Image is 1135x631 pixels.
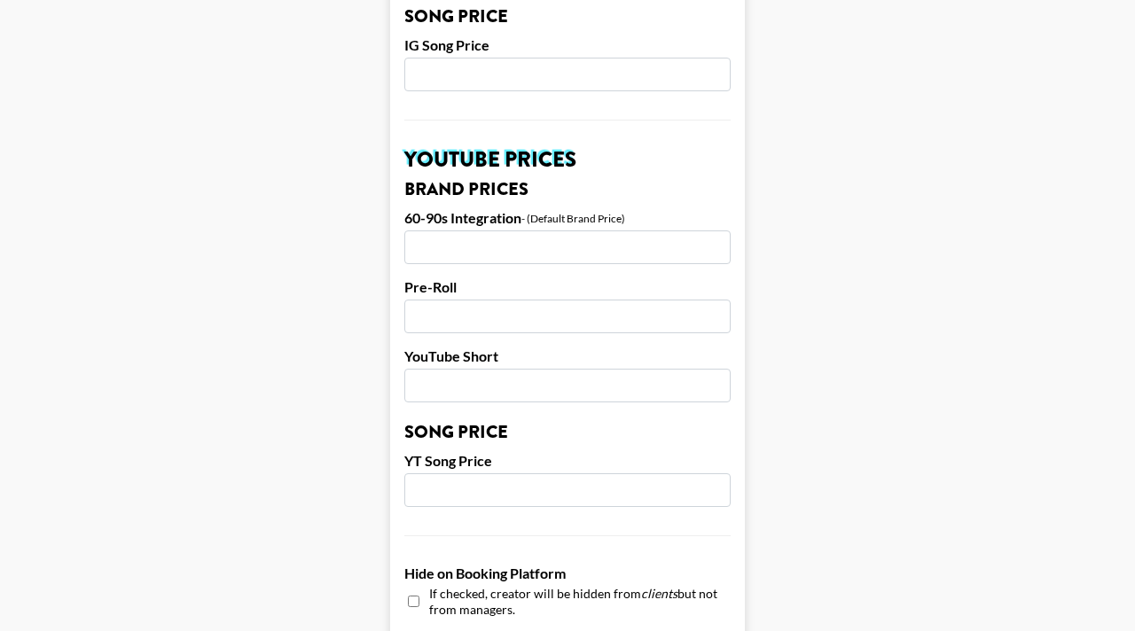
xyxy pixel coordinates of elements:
[404,181,731,199] h3: Brand Prices
[404,424,731,441] h3: Song Price
[521,212,625,225] div: - (Default Brand Price)
[404,278,731,296] label: Pre-Roll
[641,586,677,601] em: clients
[404,149,731,170] h2: YouTube Prices
[404,209,521,227] label: 60-90s Integration
[404,36,731,54] label: IG Song Price
[429,586,731,617] span: If checked, creator will be hidden from but not from managers.
[404,452,731,470] label: YT Song Price
[404,8,731,26] h3: Song Price
[404,565,731,582] label: Hide on Booking Platform
[404,347,731,365] label: YouTube Short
